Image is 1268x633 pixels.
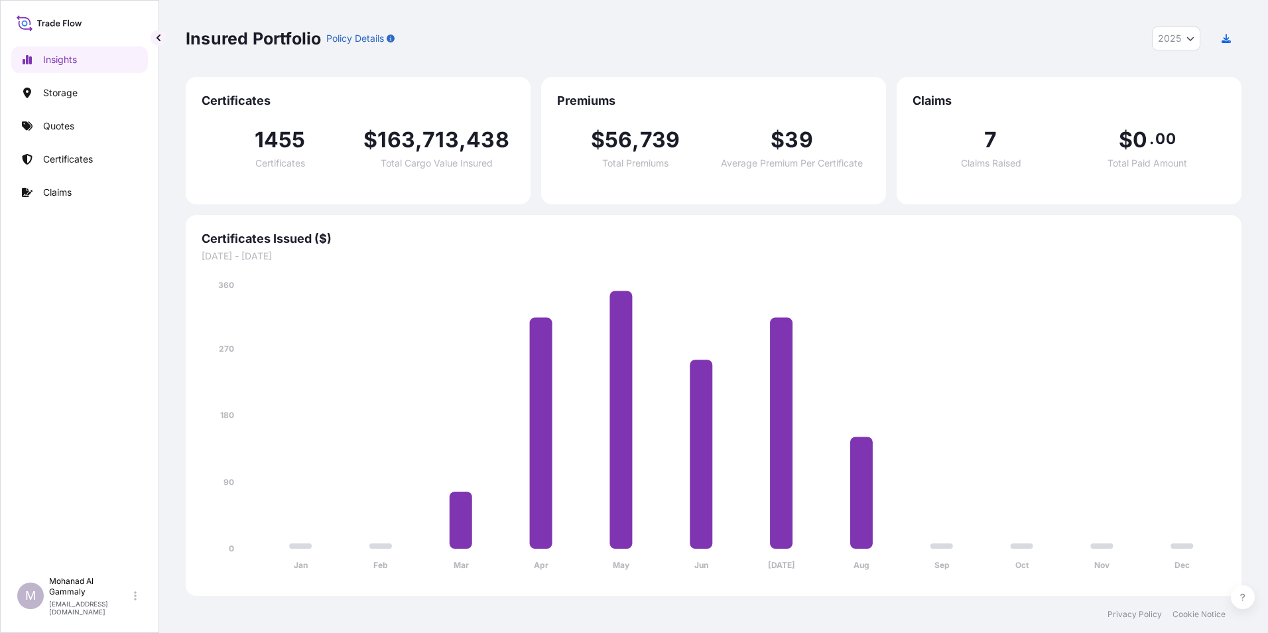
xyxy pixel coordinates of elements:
[557,93,870,109] span: Premiums
[11,46,148,73] a: Insights
[1173,609,1226,620] a: Cookie Notice
[43,186,72,199] p: Claims
[11,113,148,139] a: Quotes
[43,119,74,133] p: Quotes
[415,129,422,151] span: ,
[186,28,321,49] p: Insured Portfolio
[25,589,36,602] span: M
[43,153,93,166] p: Certificates
[694,560,708,570] tspan: Jun
[294,560,308,570] tspan: Jan
[1015,560,1029,570] tspan: Oct
[1133,129,1147,151] span: 0
[49,600,131,616] p: [EMAIL_ADDRESS][DOMAIN_NAME]
[43,53,77,66] p: Insights
[229,543,234,553] tspan: 0
[202,93,515,109] span: Certificates
[913,93,1226,109] span: Claims
[613,560,630,570] tspan: May
[785,129,812,151] span: 39
[381,159,493,168] span: Total Cargo Value Insured
[1158,32,1181,45] span: 2025
[632,129,639,151] span: ,
[49,576,131,597] p: Mohanad Al Gammaly
[363,129,377,151] span: $
[854,560,869,570] tspan: Aug
[459,129,466,151] span: ,
[223,477,234,487] tspan: 90
[771,129,785,151] span: $
[377,129,415,151] span: 163
[454,560,469,570] tspan: Mar
[1094,560,1110,570] tspan: Nov
[202,249,1226,263] span: [DATE] - [DATE]
[255,129,306,151] span: 1455
[373,560,388,570] tspan: Feb
[11,80,148,106] a: Storage
[1155,133,1175,144] span: 00
[984,129,997,151] span: 7
[1108,159,1187,168] span: Total Paid Amount
[961,159,1021,168] span: Claims Raised
[219,344,234,354] tspan: 270
[1174,560,1190,570] tspan: Dec
[326,32,384,45] p: Policy Details
[640,129,680,151] span: 739
[218,280,234,290] tspan: 360
[255,159,305,168] span: Certificates
[1152,27,1200,50] button: Year Selector
[605,129,632,151] span: 56
[591,129,605,151] span: $
[768,560,795,570] tspan: [DATE]
[1119,129,1133,151] span: $
[43,86,78,100] p: Storage
[202,231,1226,247] span: Certificates Issued ($)
[1149,133,1154,144] span: .
[721,159,863,168] span: Average Premium Per Certificate
[422,129,459,151] span: 713
[1108,609,1162,620] a: Privacy Policy
[220,410,234,420] tspan: 180
[466,129,509,151] span: 438
[534,560,548,570] tspan: Apr
[602,159,668,168] span: Total Premiums
[11,146,148,173] a: Certificates
[11,179,148,206] a: Claims
[934,560,950,570] tspan: Sep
